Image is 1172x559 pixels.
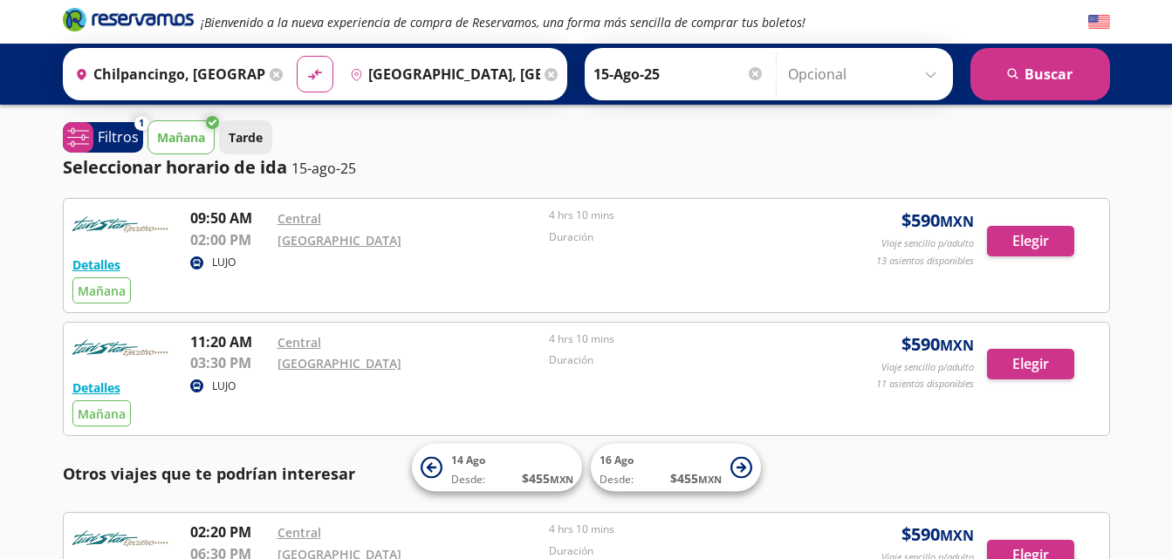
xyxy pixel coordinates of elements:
img: RESERVAMOS [72,331,168,366]
p: Duración [549,352,812,368]
span: $ 590 [901,522,974,548]
p: Seleccionar horario de ida [63,154,287,181]
p: 4 hrs 10 mins [549,331,812,347]
img: RESERVAMOS [72,522,168,556]
p: Viaje sencillo p/adulto [881,360,974,375]
input: Buscar Origen [68,52,265,96]
p: Viaje sencillo p/adulto [881,236,974,251]
em: ¡Bienvenido a la nueva experiencia de compra de Reservamos, una forma más sencilla de comprar tus... [201,14,805,31]
span: Mañana [78,283,126,299]
small: MXN [940,526,974,545]
p: Tarde [229,128,263,147]
span: $ 590 [901,331,974,358]
span: Desde: [451,472,485,487]
button: Elegir [987,349,1074,379]
p: LUJO [212,378,236,394]
p: Duración [549,229,812,245]
p: Filtros [98,126,139,147]
span: 1 [139,116,144,131]
p: LUJO [212,255,236,270]
button: 1Filtros [63,122,143,153]
span: $ 590 [901,208,974,234]
button: Detalles [72,378,120,397]
a: [GEOGRAPHIC_DATA] [278,355,401,372]
a: Brand Logo [63,6,194,37]
img: RESERVAMOS [72,208,168,242]
p: 03:30 PM [190,352,269,373]
a: Central [278,524,321,541]
button: Buscar [970,48,1110,100]
i: Brand Logo [63,6,194,32]
p: Duración [549,543,812,559]
button: Mañana [147,120,215,154]
small: MXN [550,473,573,486]
p: 4 hrs 10 mins [549,208,812,223]
button: 14 AgoDesde:$455MXN [412,444,582,492]
input: Opcional [788,52,944,96]
span: Desde: [600,472,634,487]
a: Central [278,334,321,351]
p: 02:20 PM [190,522,269,542]
small: MXN [940,336,974,355]
button: Detalles [72,256,120,274]
p: 15-ago-25 [291,158,356,179]
p: 11:20 AM [190,331,269,352]
p: 02:00 PM [190,229,269,250]
a: Central [278,210,321,227]
p: 4 hrs 10 mins [549,522,812,537]
input: Buscar Destino [343,52,540,96]
a: [GEOGRAPHIC_DATA] [278,232,401,249]
small: MXN [698,473,722,486]
input: Elegir Fecha [593,52,764,96]
span: 16 Ago [600,453,634,467]
button: Tarde [219,120,272,154]
button: 16 AgoDesde:$455MXN [591,444,761,492]
p: Mañana [157,128,205,147]
p: Otros viajes que te podrían interesar [63,462,1110,486]
button: English [1088,11,1110,33]
small: MXN [940,212,974,231]
span: 14 Ago [451,453,485,467]
span: Mañana [78,406,126,422]
p: 13 asientos disponibles [876,254,974,269]
p: 09:50 AM [190,208,269,228]
span: $ 455 [670,469,722,487]
button: Elegir [987,226,1074,256]
span: $ 455 [522,469,573,487]
p: 11 asientos disponibles [876,377,974,392]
